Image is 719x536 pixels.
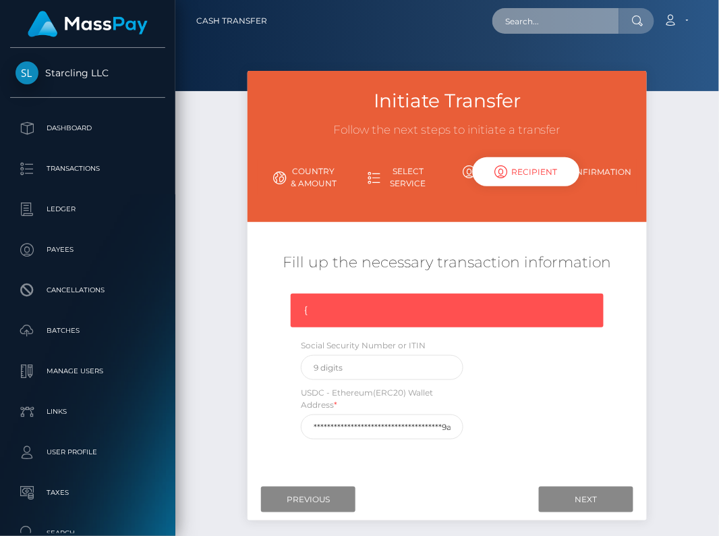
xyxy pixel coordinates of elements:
p: Ledger [16,199,160,219]
p: Batches [16,321,160,341]
a: Batches [10,314,165,348]
label: USDC - Ethereum(ERC20) Wallet Address [301,387,463,411]
a: Recipient [447,160,542,184]
input: Search... [492,8,619,34]
input: 9 digits [301,355,463,380]
label: Social Security Number or ITIN [301,340,426,352]
a: Cash Transfer [196,7,267,35]
p: Cancellations [16,280,160,300]
span: Starcling LLC [10,67,165,79]
p: User Profile [16,442,160,462]
p: Taxes [16,483,160,503]
a: Confirmation [542,160,636,184]
a: Payees [10,233,165,267]
input: ERC20 wallet address [301,414,463,439]
h5: Fill up the necessary transaction information [258,252,637,273]
p: Payees [16,240,160,260]
a: Cancellations [10,273,165,307]
a: Country & Amount [258,160,352,195]
a: Ledger [10,192,165,226]
h3: Initiate Transfer [258,88,637,114]
input: Next [539,487,633,512]
h3: Follow the next steps to initiate a transfer [258,122,637,138]
a: Manage Users [10,354,165,388]
span: { [304,304,308,316]
p: Transactions [16,159,160,179]
p: Dashboard [16,118,160,138]
a: Taxes [10,476,165,510]
img: Starcling LLC [16,61,38,84]
a: Dashboard [10,111,165,145]
a: Select Service [353,160,447,195]
a: Transactions [10,152,165,186]
div: Recipient [473,157,580,186]
a: Links [10,395,165,429]
a: User Profile [10,435,165,469]
input: Previous [261,487,355,512]
p: Links [16,402,160,422]
p: Manage Users [16,361,160,381]
img: MassPay Logo [28,11,148,37]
